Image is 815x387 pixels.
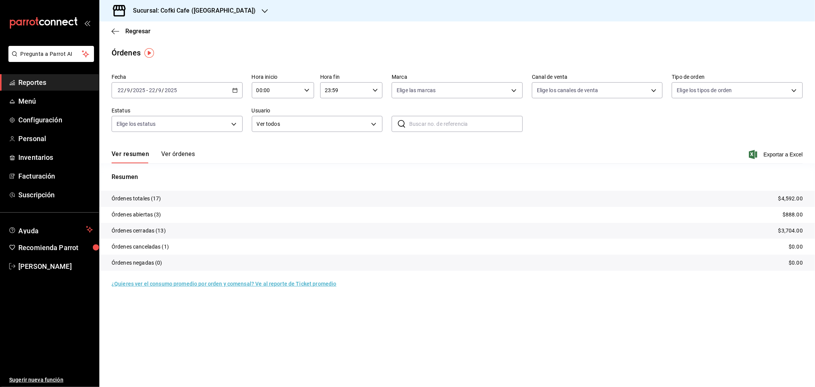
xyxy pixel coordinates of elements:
div: navigation tabs [112,150,195,163]
p: Órdenes canceladas (1) [112,243,169,251]
input: Buscar no. de referencia [409,116,523,132]
span: Inventarios [18,152,93,163]
span: Facturación [18,171,93,181]
img: Tooltip marker [144,48,154,58]
span: Menú [18,96,93,106]
span: / [130,87,133,93]
span: / [162,87,164,93]
p: Órdenes negadas (0) [112,259,162,267]
a: ¿Quieres ver el consumo promedio por orden y comensal? Ve al reporte de Ticket promedio [112,281,336,287]
span: Sugerir nueva función [9,376,93,384]
button: Ver órdenes [161,150,195,163]
p: $0.00 [789,243,803,251]
input: ---- [133,87,146,93]
label: Marca [392,75,523,80]
input: ---- [164,87,177,93]
button: Ver resumen [112,150,149,163]
span: Ayuda [18,225,83,234]
span: / [124,87,126,93]
p: $888.00 [783,211,803,219]
input: -- [158,87,162,93]
label: Hora inicio [252,75,314,80]
span: Elige las marcas [397,86,436,94]
span: Reportes [18,77,93,88]
label: Tipo de orden [672,75,803,80]
input: -- [117,87,124,93]
span: Configuración [18,115,93,125]
a: Pregunta a Parrot AI [5,55,94,63]
span: Elige los canales de venta [537,86,598,94]
button: Regresar [112,28,151,35]
span: [PERSON_NAME] [18,261,93,272]
span: Suscripción [18,190,93,200]
p: $4,592.00 [778,195,803,203]
p: Órdenes abiertas (3) [112,211,161,219]
label: Usuario [252,108,383,114]
p: Órdenes totales (17) [112,195,161,203]
span: - [146,87,148,93]
div: Órdenes [112,47,141,59]
label: Hora fin [320,75,382,80]
button: open_drawer_menu [84,20,90,26]
input: -- [149,87,156,93]
button: Exportar a Excel [750,150,803,159]
span: Elige los tipos de orden [677,86,732,94]
span: Pregunta a Parrot AI [21,50,82,58]
p: Órdenes cerradas (13) [112,227,166,235]
span: Elige los estatus [117,120,156,128]
button: Pregunta a Parrot AI [8,46,94,62]
p: $3,704.00 [778,227,803,235]
label: Canal de venta [532,75,663,80]
p: $0.00 [789,259,803,267]
span: Ver todos [257,120,369,128]
input: -- [126,87,130,93]
span: Regresar [125,28,151,35]
span: / [156,87,158,93]
span: Recomienda Parrot [18,242,93,253]
label: Fecha [112,75,243,80]
p: Resumen [112,172,803,182]
h3: Sucursal: Cofki Cafe ([GEOGRAPHIC_DATA]) [127,6,256,15]
label: Estatus [112,108,243,114]
span: Personal [18,133,93,144]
